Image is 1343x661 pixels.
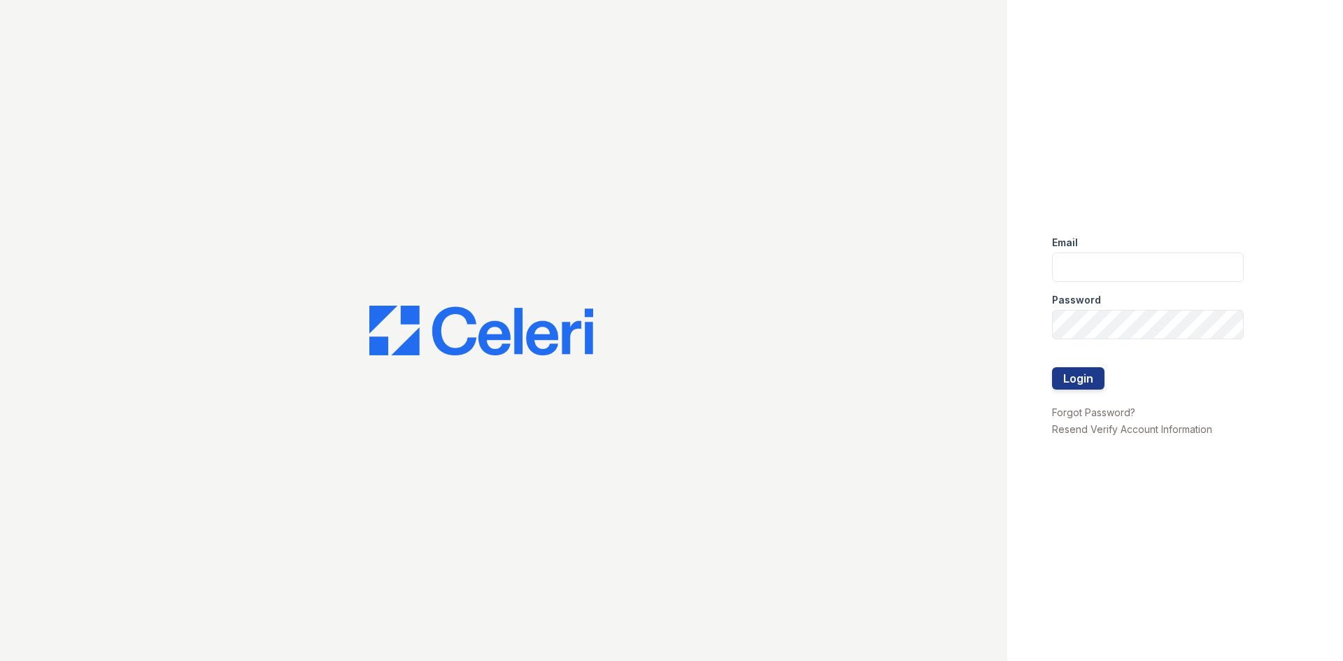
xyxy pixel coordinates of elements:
[1052,406,1135,418] a: Forgot Password?
[1052,293,1101,307] label: Password
[1052,236,1078,250] label: Email
[369,306,593,356] img: CE_Logo_Blue-a8612792a0a2168367f1c8372b55b34899dd931a85d93a1a3d3e32e68fde9ad4.png
[1052,423,1212,435] a: Resend Verify Account Information
[1052,367,1104,390] button: Login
